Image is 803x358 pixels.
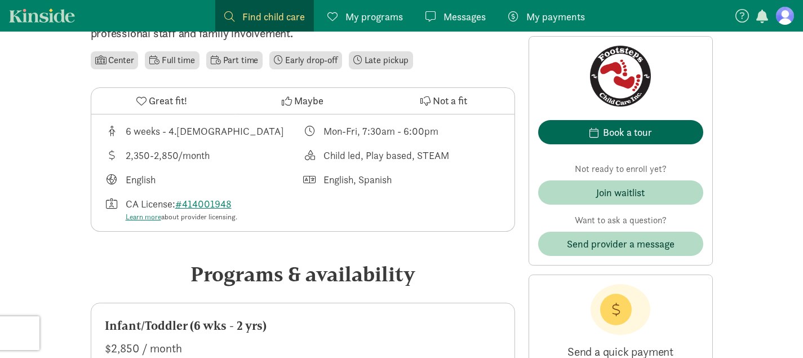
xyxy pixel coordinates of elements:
[303,172,501,187] div: Languages spoken
[294,93,323,108] span: Maybe
[149,93,187,108] span: Great fit!
[126,212,161,222] a: Learn more
[538,232,703,256] button: Send provider a message
[105,148,303,163] div: Average tuition for this program
[526,9,585,24] span: My payments
[91,259,515,289] div: Programs & availability
[105,172,303,187] div: Languages taught
[126,123,284,139] div: 6 weeks - 4.[DEMOGRAPHIC_DATA]
[91,88,232,114] button: Great fit!
[373,88,514,114] button: Not a fit
[538,180,703,205] button: Join waitlist
[596,185,645,200] div: Join waitlist
[603,125,652,140] div: Book a tour
[145,51,199,69] li: Full time
[269,51,342,69] li: Early drop-off
[349,51,413,69] li: Late pickup
[590,46,651,107] img: Provider logo
[175,197,232,210] a: #414001948
[91,51,139,69] li: Center
[105,123,303,139] div: Age range for children that this provider cares for
[126,196,237,223] div: CA License:
[105,339,501,357] div: $2,850 / month
[232,88,373,114] button: Maybe
[323,148,449,163] div: Child led, Play based, STEAM
[538,162,703,176] p: Not ready to enroll yet?
[303,123,501,139] div: Class schedule
[126,211,237,223] div: about provider licensing.
[242,9,305,24] span: Find child care
[538,120,703,144] button: Book a tour
[345,9,403,24] span: My programs
[126,148,210,163] div: 2,350-2,850/month
[323,172,392,187] div: English, Spanish
[303,148,501,163] div: This provider's education philosophy
[443,9,486,24] span: Messages
[105,196,303,223] div: License number
[9,8,75,23] a: Kinside
[567,236,675,251] span: Send provider a message
[538,214,703,227] p: Want to ask a question?
[126,172,156,187] div: English
[433,93,467,108] span: Not a fit
[105,317,501,335] div: Infant/Toddler (6 wks - 2 yrs)
[323,123,438,139] div: Mon-Fri, 7:30am - 6:00pm
[206,51,263,69] li: Part time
